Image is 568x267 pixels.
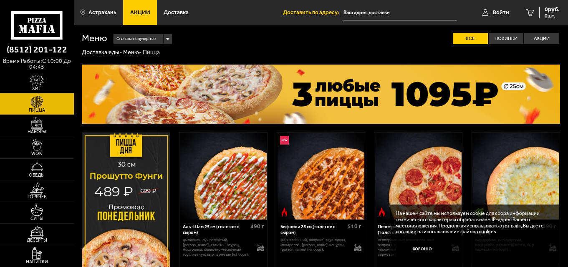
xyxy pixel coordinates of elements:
span: Сначала популярные [116,33,156,45]
a: Вегетарианское блюдо4 сыра 25 см (толстое с сыром) [472,133,560,220]
div: Аль-Шам 25 см (толстое с сыром) [183,224,248,235]
label: Новинки [489,33,524,44]
span: Войти [493,10,509,15]
span: 0 руб. [545,7,560,12]
span: 490 г [250,223,264,230]
span: Акции [130,10,150,15]
span: Доставка [164,10,189,15]
img: Аль-Шам 25 см (толстое с сыром) [180,133,267,220]
img: 4 сыра 25 см (толстое с сыром) [472,133,559,220]
a: Меню- [123,49,141,56]
img: Острое блюдо [377,207,386,216]
a: Аль-Шам 25 см (толстое с сыром) [179,133,267,220]
label: Все [453,33,488,44]
span: Астрахань [88,10,116,15]
img: Новинка [280,136,289,145]
img: Пепперони Пиканто 25 см (толстое с сыром) [375,133,462,220]
input: Ваш адрес доставки [343,5,457,20]
h1: Меню [82,34,107,43]
div: Пепперони Пиканто 25 см (толстое с сыром) [378,224,443,235]
img: Острое блюдо [280,207,289,216]
img: Биф чили 25 см (толстое с сыром) [278,133,364,220]
div: Биф чили 25 см (толстое с сыром) [280,224,346,235]
div: Пицца [143,49,160,56]
label: Акции [524,33,559,44]
a: Доставка еды- [82,49,122,56]
a: Острое блюдоПепперони Пиканто 25 см (толстое с сыром) [374,133,462,220]
p: цыпленок, лук репчатый, [PERSON_NAME], томаты, огурец, моцарелла, сливочно-чесночный соус, кетчуп... [183,237,250,256]
span: Доставить по адресу: [283,10,343,15]
p: На нашем сайте мы используем cookie для сбора информации технического характера и обрабатываем IP... [396,210,549,235]
p: фарш говяжий, паприка, соус-пицца, моцарелла, [PERSON_NAME]-кочудян, [PERSON_NAME] (на борт). [280,237,348,252]
a: НовинкаОстрое блюдоБиф чили 25 см (толстое с сыром) [277,133,365,220]
span: 0 шт. [545,13,560,18]
p: пепперони, сыр Моцарелла, мед, паприка, пармезан, сливочно-чесночный соус, халапеньо, сыр пармеза... [378,237,445,256]
button: Хорошо [396,241,449,259]
span: 510 г [348,223,361,230]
